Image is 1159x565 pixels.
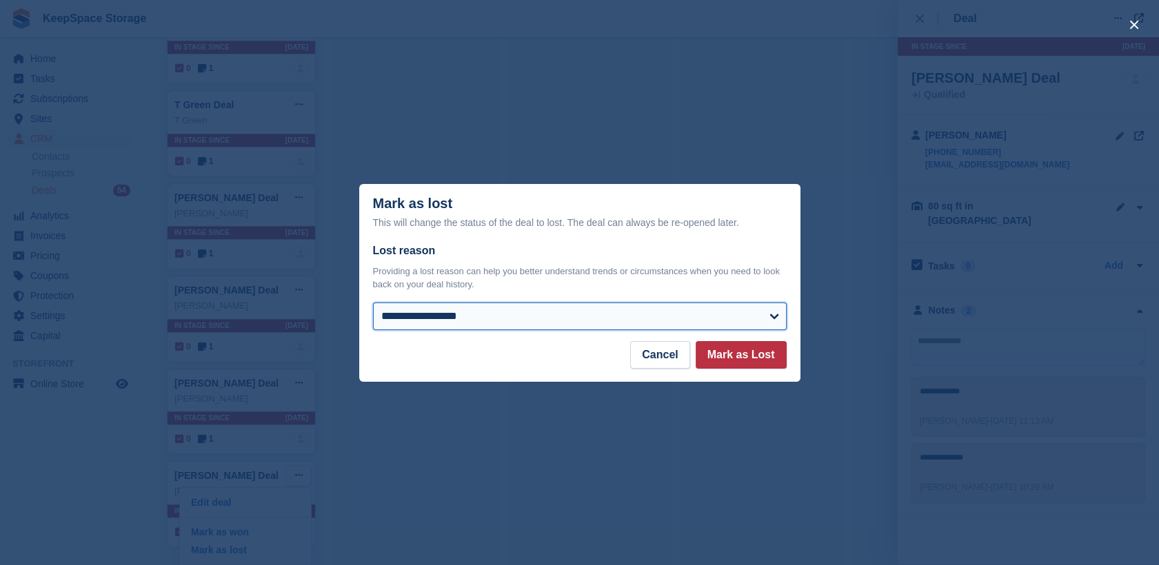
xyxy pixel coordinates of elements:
div: Mark as lost [373,196,787,231]
p: Providing a lost reason can help you better understand trends or circumstances when you need to l... [373,265,787,291]
div: This will change the status of the deal to lost. The deal can always be re-opened later. [373,214,787,231]
button: Mark as Lost [696,341,787,369]
button: Cancel [630,341,689,369]
button: close [1123,14,1145,36]
label: Lost reason [373,243,787,259]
